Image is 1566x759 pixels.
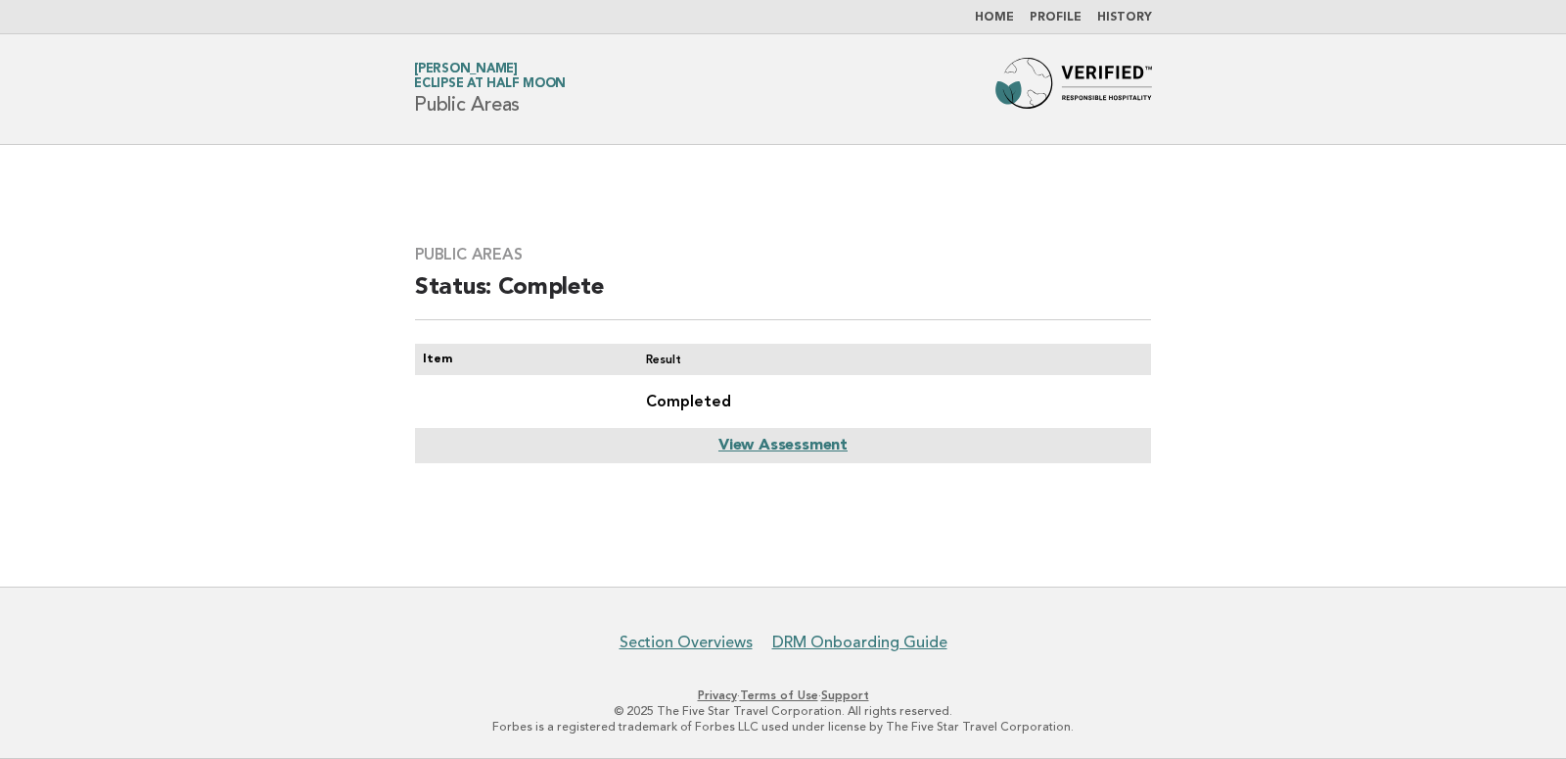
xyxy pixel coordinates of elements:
a: Privacy [698,688,737,702]
th: Item [415,344,630,375]
a: View Assessment [718,438,848,453]
a: Profile [1030,12,1082,24]
a: DRM Onboarding Guide [772,633,947,652]
a: Home [975,12,1014,24]
td: Completed [630,375,1151,427]
a: Terms of Use [740,688,818,702]
h1: Public Areas [414,64,566,115]
span: Eclipse at Half Moon [414,78,566,91]
p: · · [184,688,1382,703]
p: Forbes is a registered trademark of Forbes LLC used under license by The Five Star Travel Corpora... [184,719,1382,735]
a: Support [821,688,869,702]
img: Forbes Travel Guide [995,58,1152,120]
h3: Public Areas [415,245,1151,264]
a: Section Overviews [620,633,753,652]
a: History [1097,12,1152,24]
p: © 2025 The Five Star Travel Corporation. All rights reserved. [184,703,1382,719]
a: [PERSON_NAME]Eclipse at Half Moon [414,63,566,90]
th: Result [630,344,1151,375]
h2: Status: Complete [415,272,1151,320]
